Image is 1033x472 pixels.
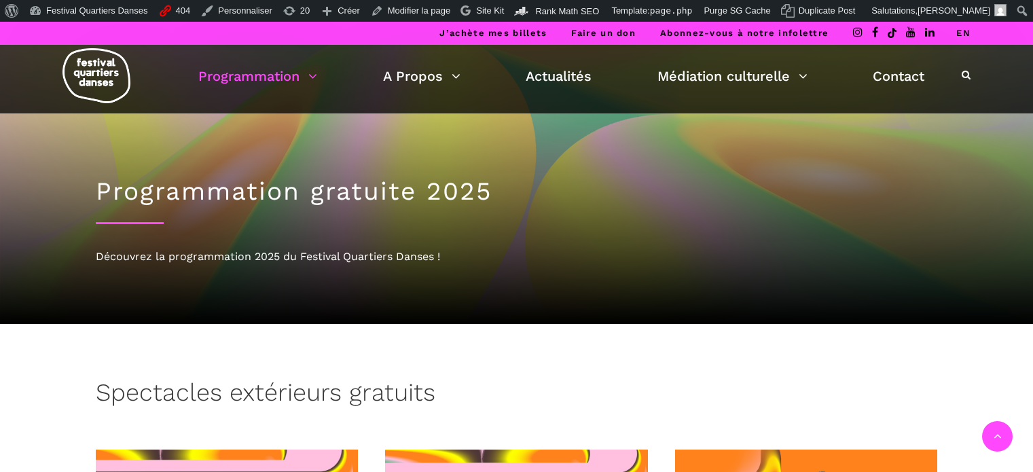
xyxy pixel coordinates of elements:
a: Faire un don [571,28,636,38]
span: Site Kit [476,5,504,16]
a: Contact [873,65,924,88]
h1: Programmation gratuite 2025 [96,177,938,206]
h3: Spectacles extérieurs gratuits [96,378,435,412]
a: EN [956,28,971,38]
a: Actualités [526,65,592,88]
a: J’achète mes billets [439,28,547,38]
span: page.php [650,5,693,16]
img: logo-fqd-med [62,48,130,103]
div: Découvrez la programmation 2025 du Festival Quartiers Danses ! [96,248,938,266]
span: Rank Math SEO [535,6,599,16]
a: Médiation culturelle [657,65,808,88]
a: A Propos [383,65,460,88]
span: [PERSON_NAME] [918,5,990,16]
a: Programmation [198,65,317,88]
a: Abonnez-vous à notre infolettre [660,28,829,38]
